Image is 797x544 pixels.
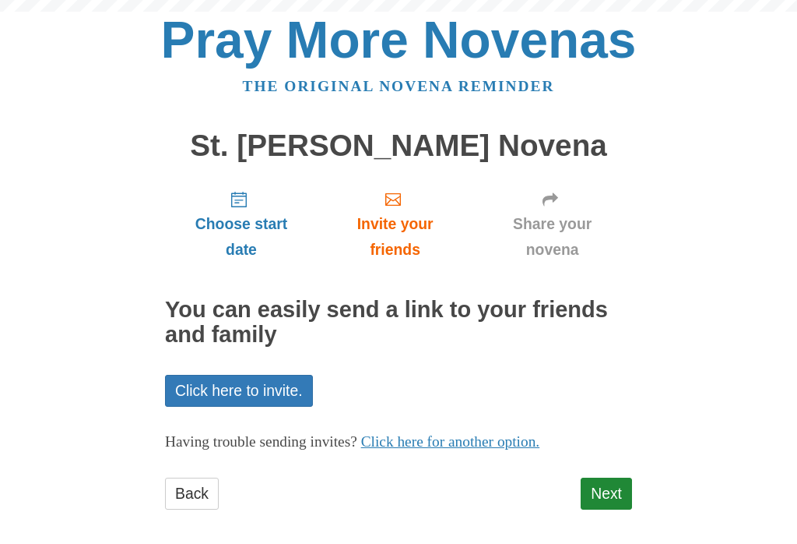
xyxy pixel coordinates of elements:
span: Having trouble sending invites? [165,433,357,450]
a: Choose start date [165,178,318,270]
h1: St. [PERSON_NAME] Novena [165,129,632,163]
a: Share your novena [472,178,632,270]
span: Invite your friends [333,211,457,263]
span: Share your novena [488,211,616,263]
a: Pray More Novenas [161,11,637,69]
h2: You can easily send a link to your friends and family [165,298,632,348]
a: Click here for another option. [361,433,540,450]
a: Invite your friends [318,178,472,270]
a: Click here to invite. [165,375,313,407]
a: Next [581,478,632,510]
a: Back [165,478,219,510]
a: The original novena reminder [243,78,555,94]
span: Choose start date [181,211,302,263]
